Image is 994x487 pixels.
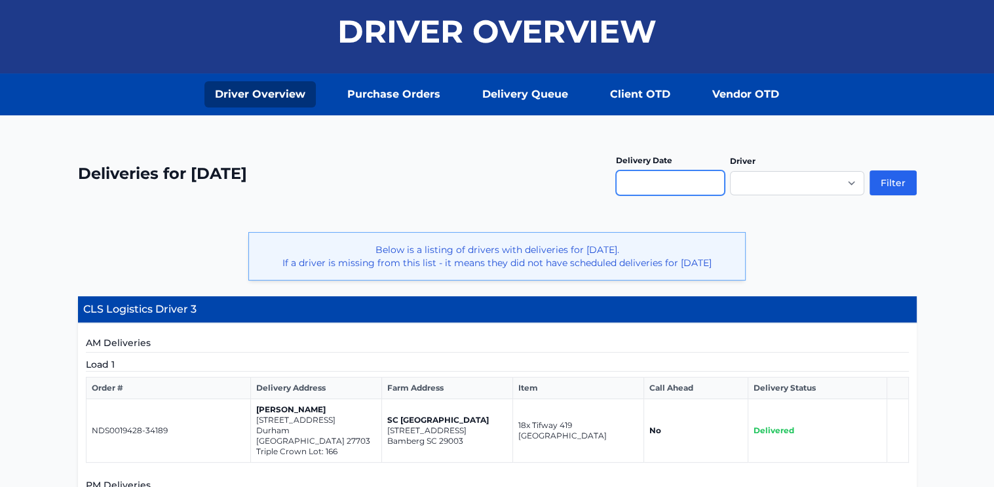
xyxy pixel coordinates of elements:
[754,425,794,435] span: Delivered
[387,415,507,425] p: SC [GEOGRAPHIC_DATA]
[256,404,376,415] p: [PERSON_NAME]
[513,399,644,463] td: 18x Tifway 419 [GEOGRAPHIC_DATA]
[337,16,657,47] h1: Driver Overview
[382,378,513,399] th: Farm Address
[702,81,790,107] a: Vendor OTD
[600,81,681,107] a: Client OTD
[730,156,755,166] label: Driver
[748,378,887,399] th: Delivery Status
[387,436,507,446] p: Bamberg SC 29003
[870,170,917,195] button: Filter
[472,81,579,107] a: Delivery Queue
[256,425,376,446] p: Durham [GEOGRAPHIC_DATA] 27703
[251,378,382,399] th: Delivery Address
[513,378,644,399] th: Item
[86,358,909,372] h5: Load 1
[204,81,316,107] a: Driver Overview
[256,446,376,457] p: Triple Crown Lot: 166
[86,378,251,399] th: Order #
[256,415,376,425] p: [STREET_ADDRESS]
[78,296,917,323] h4: CLS Logistics Driver 3
[644,378,748,399] th: Call Ahead
[649,425,661,435] strong: No
[387,425,507,436] p: [STREET_ADDRESS]
[259,243,735,269] p: Below is a listing of drivers with deliveries for [DATE]. If a driver is missing from this list -...
[616,155,672,165] label: Delivery Date
[78,163,247,184] h2: Deliveries for [DATE]
[92,425,246,436] p: NDS0019428-34189
[86,336,909,353] h5: AM Deliveries
[337,81,451,107] a: Purchase Orders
